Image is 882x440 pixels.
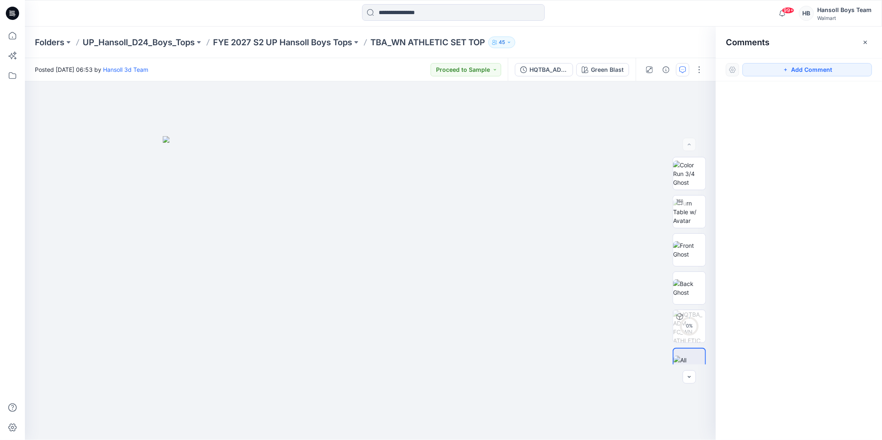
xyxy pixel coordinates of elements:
[488,37,515,48] button: 45
[515,63,573,76] button: HQTBA_ADM FC_WN ATHLETIC SET TOP
[163,136,578,440] img: eyJhbGciOiJIUzI1NiIsImtpZCI6IjAiLCJzbHQiOiJzZXMiLCJ0eXAiOiJKV1QifQ.eyJkYXRhIjp7InR5cGUiOiJzdG9yYW...
[35,65,148,74] span: Posted [DATE] 06:53 by
[817,15,872,21] div: Walmart
[659,63,673,76] button: Details
[103,66,148,73] a: Hansoll 3d Team
[213,37,352,48] a: FYE 2027 S2 UP Hansoll Boys Tops
[370,37,485,48] p: TBA_WN ATHLETIC SET TOP
[673,161,706,187] img: Color Run 3/4 Ghost
[742,63,872,76] button: Add Comment
[35,37,64,48] a: Folders
[673,279,706,297] img: Back Ghost
[576,63,629,76] button: Green Blast
[674,356,705,373] img: All colorways
[799,6,814,21] div: HB
[679,323,699,330] div: 0 %
[499,38,505,47] p: 45
[673,199,706,225] img: Turn Table w/ Avatar
[673,241,706,259] img: Front Ghost
[782,7,794,14] span: 99+
[817,5,872,15] div: Hansoll Boys Team
[726,37,769,47] h2: Comments
[529,65,568,74] div: HQTBA_ADM FC_WN ATHLETIC SET TOP
[673,310,706,342] img: HQTBA_ADM FC_WN ATHLETIC SET TOP Green Blast
[83,37,195,48] a: UP_Hansoll_D24_Boys_Tops
[591,65,624,74] div: Green Blast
